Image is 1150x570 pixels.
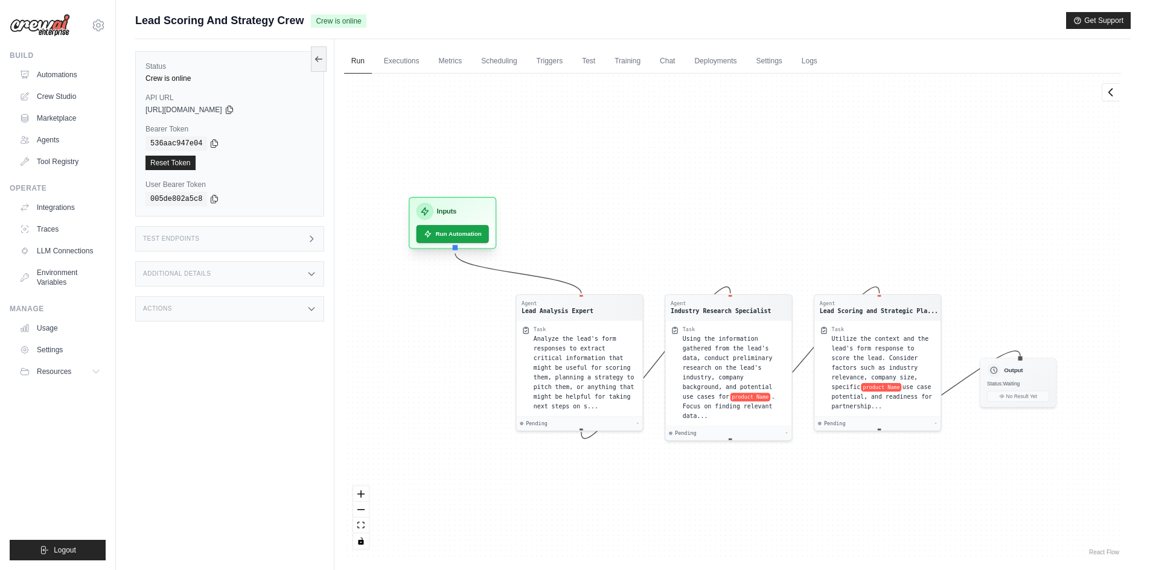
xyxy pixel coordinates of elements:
button: fit view [353,518,369,533]
div: Lead Analysis Expert [522,307,593,315]
button: Get Support [1066,12,1131,29]
label: API URL [145,93,314,103]
a: React Flow attribution [1089,549,1119,556]
a: Environment Variables [14,263,106,292]
span: Logout [54,545,76,555]
a: Usage [14,318,106,338]
a: LLM Connections [14,241,106,261]
div: Task [683,326,695,333]
span: Pending [675,430,697,437]
div: Agent [820,300,938,307]
div: - [785,430,788,437]
div: AgentLead Analysis ExpertTaskAnalyze the lead's form responses to extract critical information th... [516,294,644,431]
a: Test [575,49,602,74]
h3: Actions [143,305,172,312]
a: Integrations [14,198,106,217]
div: Manage [10,304,106,314]
a: Logs [794,49,825,74]
span: product Name [730,393,770,401]
div: Build [10,51,106,60]
a: Training [607,49,648,74]
div: Task [534,326,546,333]
span: Using the information gathered from the lead's data, conduct preliminary research on the lead's i... [683,335,773,400]
span: [URL][DOMAIN_NAME] [145,105,222,115]
h3: Additional Details [143,270,211,277]
button: Resources [14,362,106,381]
span: Resources [37,367,71,376]
span: Utilize the context and the lead's form response to score the lead. Consider factors such as indu... [831,335,928,390]
a: Crew Studio [14,87,106,106]
button: zoom out [353,502,369,518]
div: Industry Research Specialist [671,307,771,315]
button: No Result Yet [987,391,1049,402]
div: React Flow controls [353,486,369,549]
span: use case potential, and readiness for partnership... [831,384,931,410]
div: Utilize the context and the lead's form response to score the lead. Consider factors such as indu... [831,334,935,411]
a: Settings [14,340,106,359]
div: AgentLead Scoring and Strategic Pla...TaskUtilize the context and the lead's form response to sco... [814,294,942,431]
button: Run Automation [416,225,488,243]
a: Reset Token [145,156,196,170]
h3: Inputs [436,206,456,217]
div: Using the information gathered from the lead's data, conduct preliminary research on the lead's i... [683,334,787,420]
g: Edge from 700540dd8c1661dab848f705549ef31d to outputNode [879,351,1020,428]
span: Lead Scoring And Strategy Crew [135,12,304,29]
img: Logo [10,14,70,37]
h3: Test Endpoints [143,235,200,242]
div: AgentIndustry Research SpecialistTaskUsing the information gathered from the lead's data, conduct... [665,294,793,441]
span: Analyze the lead's form responses to extract critical information that might be useful for scorin... [534,335,634,410]
label: Bearer Token [145,124,314,134]
a: Traces [14,220,106,239]
div: InputsRun Automation [409,200,497,252]
h3: Output [1004,366,1023,375]
div: Crew is online [145,74,314,83]
a: Marketplace [14,109,106,128]
span: Pending [526,420,548,426]
a: Chat [653,49,682,74]
button: zoom in [353,486,369,502]
a: Tool Registry [14,152,106,171]
a: Executions [377,49,427,74]
a: Triggers [529,49,570,74]
a: Settings [749,49,789,74]
g: Edge from b3888eea9c0ae7488d09a95aab66a593 to 700540dd8c1661dab848f705549ef31d [730,287,880,429]
label: Status [145,62,314,71]
a: Metrics [432,49,470,74]
div: Agent [522,300,593,307]
span: Pending [824,420,846,426]
a: Automations [14,65,106,84]
div: - [636,420,639,426]
label: User Bearer Token [145,180,314,189]
a: Run [344,49,372,74]
span: product Name [861,383,901,391]
code: 005de802a5c8 [145,192,207,206]
a: Deployments [687,49,744,74]
div: OutputStatus:WaitingNo Result Yet [980,358,1056,407]
span: . Focus on finding relevant data... [683,393,775,419]
span: Crew is online [311,14,366,28]
span: Status: Waiting [987,381,1020,387]
div: Task [831,326,843,333]
div: Lead Scoring and Strategic Planner [820,307,938,315]
button: Logout [10,540,106,560]
div: Analyze the lead's form responses to extract critical information that might be useful for scorin... [534,334,637,411]
div: Operate [10,183,106,193]
a: Scheduling [474,49,524,74]
div: - [934,420,937,426]
g: Edge from 5bae0f9d6d958f60534b7f39307a794a to b3888eea9c0ae7488d09a95aab66a593 [581,287,730,439]
div: Agent [671,300,771,307]
button: toggle interactivity [353,533,369,549]
g: Edge from inputsNode to 5bae0f9d6d958f60534b7f39307a794a [455,253,581,293]
a: Agents [14,130,106,150]
code: 536aac947e04 [145,136,207,151]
